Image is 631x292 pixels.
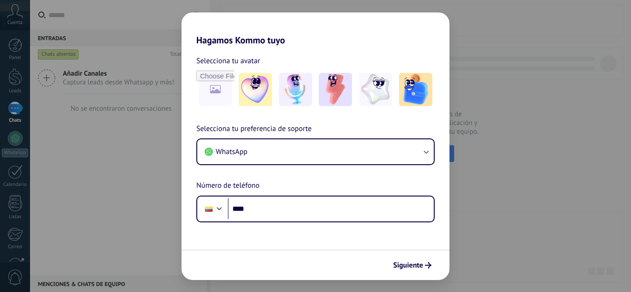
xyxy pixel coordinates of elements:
[196,180,260,192] span: Número de teléfono
[216,147,248,156] span: WhatsApp
[319,73,352,106] img: -3.jpeg
[393,262,423,268] span: Siguiente
[182,12,449,46] h2: Hagamos Kommo tuyo
[279,73,312,106] img: -2.jpeg
[399,73,432,106] img: -5.jpeg
[196,123,312,135] span: Selecciona tu preferencia de soporte
[197,139,434,164] button: WhatsApp
[389,257,436,273] button: Siguiente
[359,73,392,106] img: -4.jpeg
[200,199,218,219] div: Ecuador: + 593
[196,55,260,67] span: Selecciona tu avatar
[239,73,272,106] img: -1.jpeg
